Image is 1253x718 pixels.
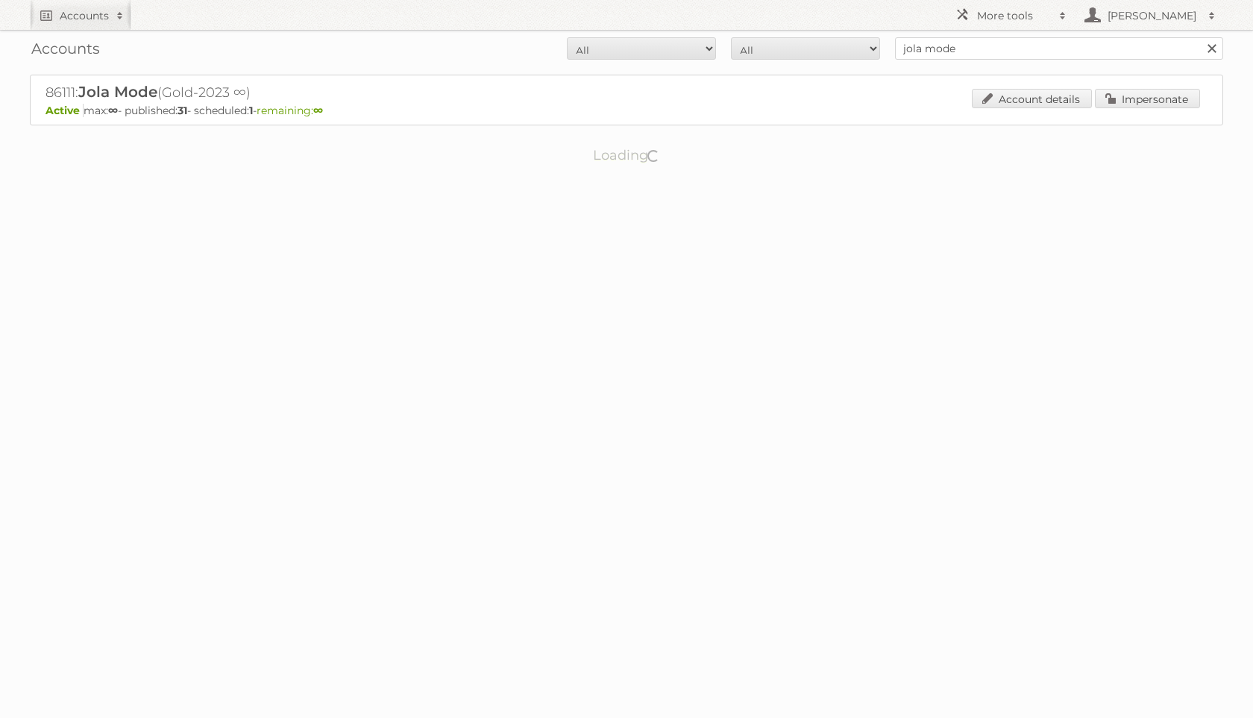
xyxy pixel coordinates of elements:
span: Jola Mode [78,83,157,101]
a: Impersonate [1095,89,1200,108]
span: remaining: [257,104,323,117]
strong: ∞ [108,104,118,117]
h2: Accounts [60,8,109,23]
h2: More tools [977,8,1052,23]
strong: 1 [249,104,253,117]
span: Active [45,104,84,117]
p: Loading [546,140,708,170]
strong: 31 [178,104,187,117]
h2: 86111: (Gold-2023 ∞) [45,83,568,102]
strong: ∞ [313,104,323,117]
a: Account details [972,89,1092,108]
p: max: - published: - scheduled: - [45,104,1208,117]
h2: [PERSON_NAME] [1104,8,1201,23]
